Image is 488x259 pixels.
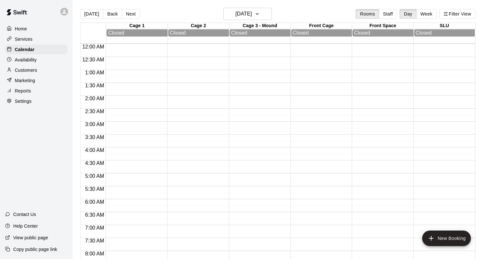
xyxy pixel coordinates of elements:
[379,9,397,19] button: Staff
[84,186,106,192] span: 5:30 AM
[13,211,36,218] p: Contact Us
[400,9,416,19] button: Day
[84,212,106,218] span: 6:30 AM
[352,23,413,29] div: Front Space
[229,23,290,29] div: Cage 3 - Mound
[84,96,106,101] span: 2:00 AM
[5,86,67,96] a: Reports
[84,225,106,231] span: 7:00 AM
[414,23,475,29] div: SLU
[235,9,252,18] h6: [DATE]
[80,9,103,19] button: [DATE]
[223,8,272,20] button: [DATE]
[15,67,37,73] p: Customers
[439,9,475,19] button: Filter View
[5,96,67,106] a: Settings
[5,34,67,44] a: Services
[13,223,38,229] p: Help Center
[5,24,67,34] a: Home
[15,98,32,104] p: Settings
[5,76,67,85] a: Marketing
[84,199,106,205] span: 6:00 AM
[84,238,106,243] span: 7:30 AM
[13,234,48,241] p: View public page
[84,147,106,153] span: 4:00 AM
[291,23,352,29] div: Front Cage
[15,77,35,84] p: Marketing
[15,46,35,53] p: Calendar
[356,9,379,19] button: Rooms
[84,251,106,256] span: 8:00 AM
[231,30,289,36] div: Closed
[416,30,473,36] div: Closed
[5,45,67,54] a: Calendar
[84,173,106,179] span: 5:00 AM
[354,30,412,36] div: Closed
[84,70,106,75] span: 1:00 AM
[15,57,37,63] p: Availability
[15,88,31,94] p: Reports
[108,30,166,36] div: Closed
[84,83,106,88] span: 1:30 AM
[416,9,437,19] button: Week
[103,9,122,19] button: Back
[81,44,106,49] span: 12:00 AM
[422,231,471,246] button: add
[122,9,140,19] button: Next
[84,135,106,140] span: 3:30 AM
[15,26,27,32] p: Home
[84,160,106,166] span: 4:30 AM
[168,23,229,29] div: Cage 2
[170,30,227,36] div: Closed
[5,55,67,65] a: Availability
[5,65,67,75] a: Customers
[81,57,106,62] span: 12:30 AM
[13,246,57,253] p: Copy public page link
[106,23,168,29] div: Cage 1
[15,36,33,42] p: Services
[293,30,350,36] div: Closed
[84,109,106,114] span: 2:30 AM
[84,122,106,127] span: 3:00 AM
